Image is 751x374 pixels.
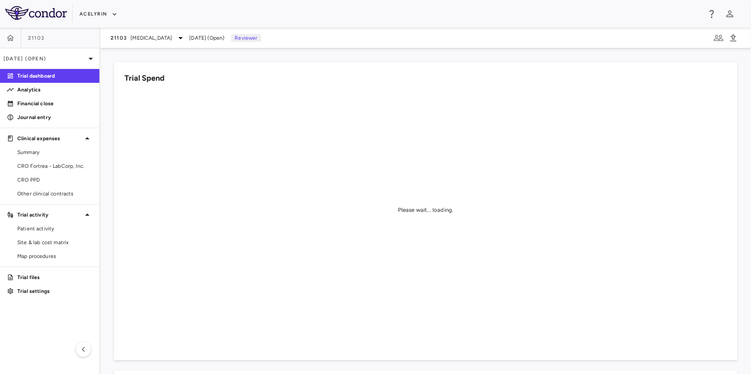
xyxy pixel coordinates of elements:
p: Clinical expenses [17,135,82,142]
p: Trial files [17,273,92,281]
p: Trial activity [17,211,82,219]
span: CRO Fortrea - LabCorp, Inc. [17,162,92,170]
img: logo-full-BYUhSk78.svg [5,6,67,20]
p: [DATE] (Open) [3,55,86,63]
p: Reviewer [231,34,261,42]
span: [MEDICAL_DATA] [130,34,172,42]
span: 21103 [28,35,45,41]
span: Other clinical contracts [17,190,92,198]
p: Analytics [17,86,92,94]
span: CRO PPD [17,176,92,184]
span: Map procedures [17,252,92,260]
p: Journal entry [17,113,92,121]
span: [DATE] (Open) [189,34,224,42]
span: Summary [17,148,92,156]
p: Trial dashboard [17,72,92,80]
span: Patient activity [17,225,92,233]
button: Acelyrin [80,7,118,21]
span: Site & lab cost matrix [17,239,92,246]
p: Trial settings [17,287,92,295]
span: 21103 [111,35,127,41]
h6: Trial Spend [124,72,165,84]
div: Please wait... loading. [398,206,453,214]
p: Financial close [17,100,92,107]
